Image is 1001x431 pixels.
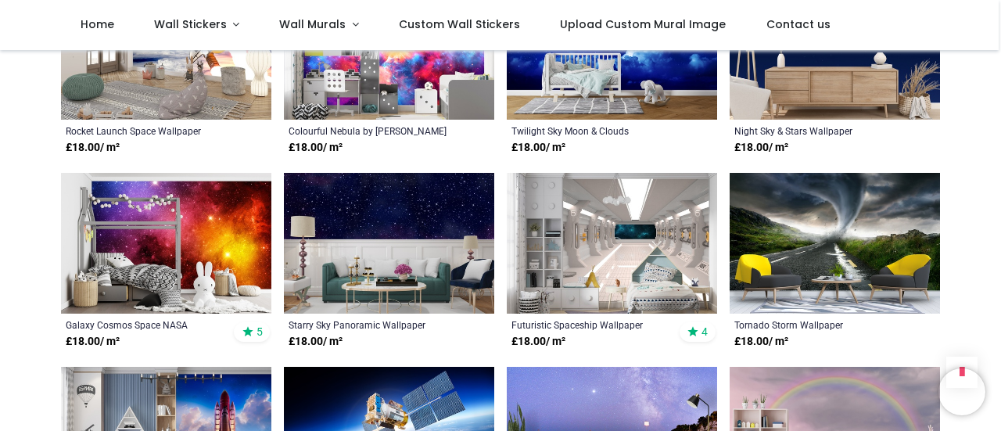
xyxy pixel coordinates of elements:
[938,368,985,415] iframe: Brevo live chat
[257,325,263,339] span: 5
[66,318,226,331] a: Galaxy Cosmos Space NASA Wallpaper
[734,140,788,156] strong: £ 18.00 / m²
[81,16,114,32] span: Home
[66,124,226,137] a: Rocket Launch Space Wallpaper
[61,173,271,314] img: Galaxy Cosmos Space NASA Wall Mural Wallpaper
[766,16,831,32] span: Contact us
[701,325,708,339] span: 4
[154,16,227,32] span: Wall Stickers
[66,140,120,156] strong: £ 18.00 / m²
[284,173,494,314] img: Starry Sky Panoramic Wall Mural Wallpaper
[730,173,940,314] img: Tornado Storm Wall Mural Wallpaper - Mod2
[289,318,449,331] a: Starry Sky Panoramic Wallpaper
[507,173,717,314] img: Futuristic Spaceship Wall Mural Wallpaper
[279,16,346,32] span: Wall Murals
[289,140,343,156] strong: £ 18.00 / m²
[66,334,120,350] strong: £ 18.00 / m²
[511,334,565,350] strong: £ 18.00 / m²
[734,334,788,350] strong: £ 18.00 / m²
[511,318,672,331] a: Futuristic Spaceship Wallpaper
[289,334,343,350] strong: £ 18.00 / m²
[511,124,672,137] a: Twilight Sky Moon & Clouds Wallpaper
[289,124,449,137] a: Colourful Nebula by [PERSON_NAME]
[734,124,895,137] a: Night Sky & Stars Wallpaper
[511,140,565,156] strong: £ 18.00 / m²
[399,16,520,32] span: Custom Wall Stickers
[734,318,895,331] a: Tornado Storm Wallpaper
[560,16,726,32] span: Upload Custom Mural Image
